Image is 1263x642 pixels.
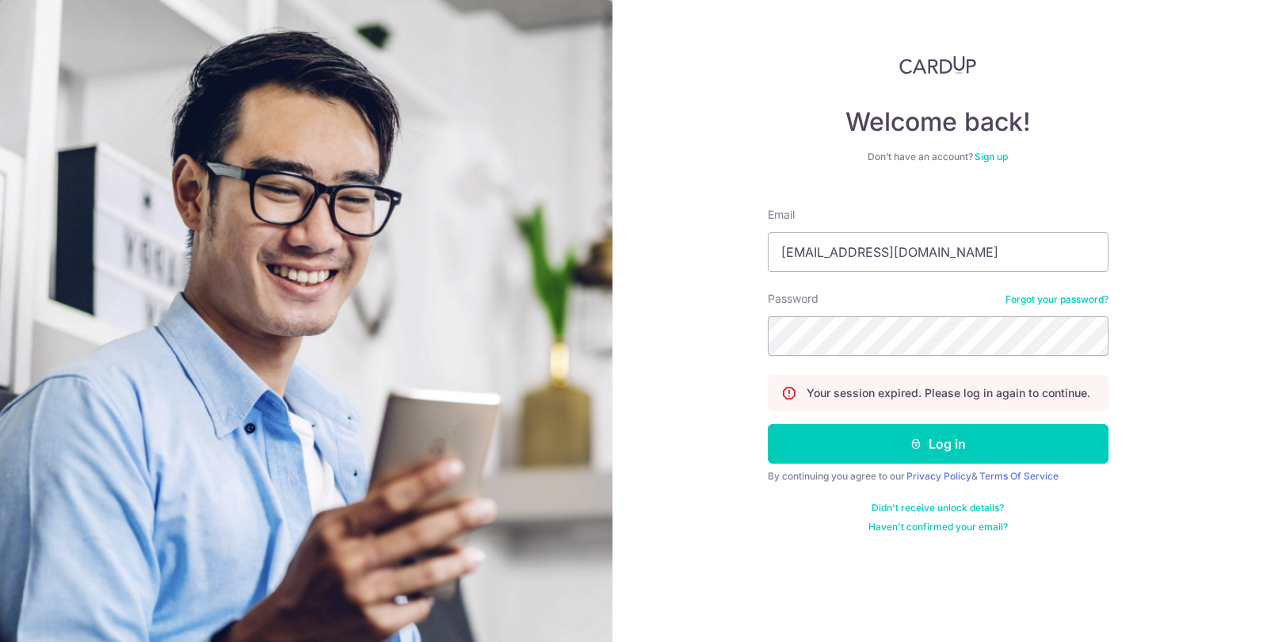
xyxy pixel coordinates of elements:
[768,291,818,307] label: Password
[975,151,1008,162] a: Sign up
[906,470,971,482] a: Privacy Policy
[768,106,1108,138] h4: Welcome back!
[768,424,1108,464] button: Log in
[868,521,1008,533] a: Haven't confirmed your email?
[807,385,1090,401] p: Your session expired. Please log in again to continue.
[872,502,1004,514] a: Didn't receive unlock details?
[768,207,795,223] label: Email
[768,232,1108,272] input: Enter your Email
[979,470,1059,482] a: Terms Of Service
[1005,293,1108,306] a: Forgot your password?
[768,151,1108,163] div: Don’t have an account?
[899,55,977,75] img: CardUp Logo
[768,470,1108,483] div: By continuing you agree to our &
